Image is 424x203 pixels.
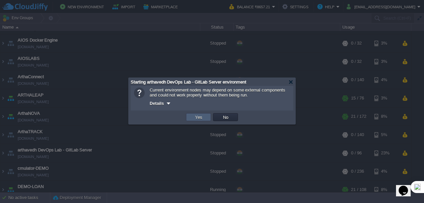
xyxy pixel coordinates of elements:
span: Current environment nodes may depend on some external components and could not work properly with... [150,88,285,98]
button: No [221,114,230,120]
iframe: chat widget [396,176,417,196]
span: Starting arthavedh DevOps Lab - GitLab Server environment [131,80,246,85]
span: Details [150,101,164,106]
button: Yes [193,114,204,120]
